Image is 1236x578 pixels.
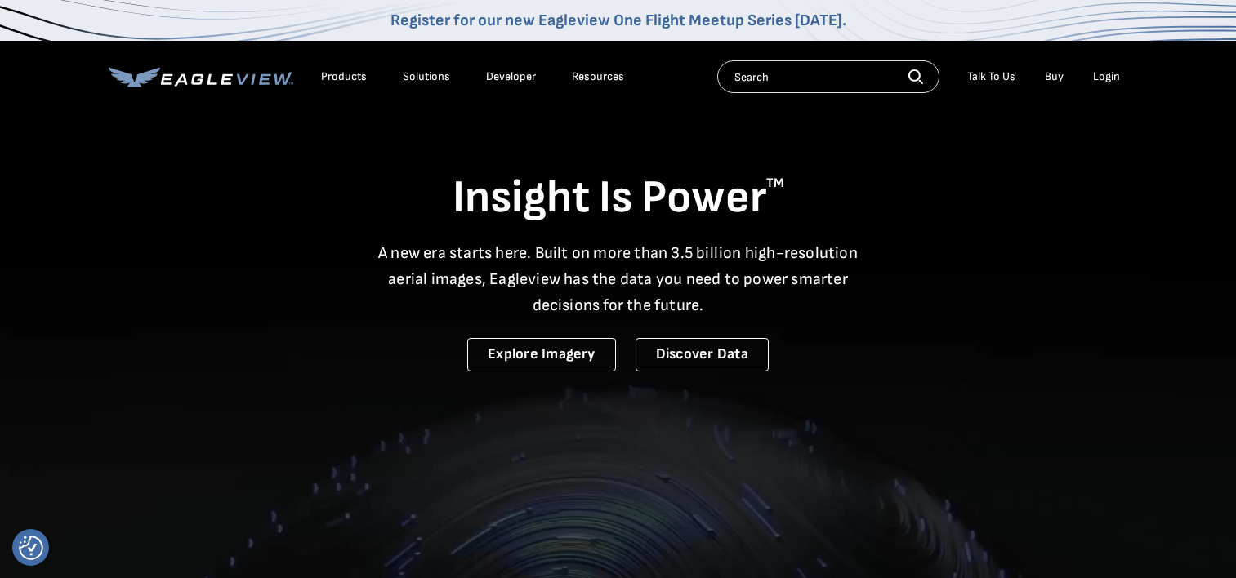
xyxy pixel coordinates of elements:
div: Talk To Us [967,69,1015,84]
a: Discover Data [636,338,769,371]
input: Search [717,60,939,93]
button: Consent Preferences [19,536,43,560]
sup: TM [766,176,784,191]
img: Revisit consent button [19,536,43,560]
div: Login [1093,69,1120,84]
div: Resources [572,69,624,84]
a: Developer [486,69,536,84]
a: Buy [1045,69,1064,84]
p: A new era starts here. Built on more than 3.5 billion high-resolution aerial images, Eagleview ha... [368,240,868,318]
div: Solutions [403,69,450,84]
div: Products [321,69,367,84]
a: Explore Imagery [467,338,616,371]
h1: Insight Is Power [109,170,1128,227]
a: Register for our new Eagleview One Flight Meetup Series [DATE]. [390,11,846,30]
